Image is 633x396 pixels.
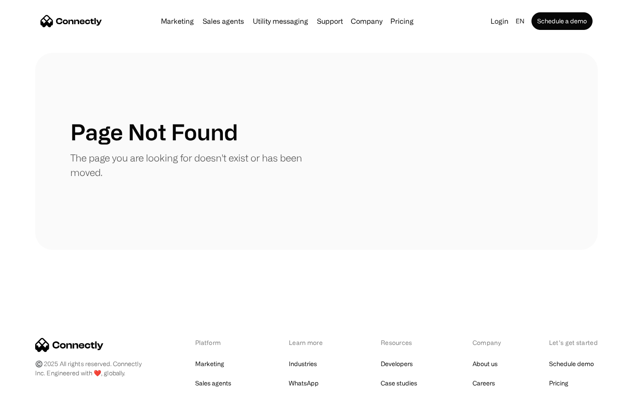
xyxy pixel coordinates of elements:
[549,338,598,347] div: Let’s get started
[313,18,346,25] a: Support
[473,377,495,389] a: Careers
[199,18,247,25] a: Sales agents
[249,18,312,25] a: Utility messaging
[195,377,231,389] a: Sales agents
[289,377,319,389] a: WhatsApp
[487,15,512,27] a: Login
[289,338,335,347] div: Learn more
[70,150,316,180] p: The page you are looking for doesn't exist or has been moved.
[351,15,382,27] div: Company
[516,15,524,27] div: en
[289,358,317,370] a: Industries
[549,377,568,389] a: Pricing
[70,119,238,145] h1: Page Not Found
[157,18,197,25] a: Marketing
[381,358,413,370] a: Developers
[195,358,224,370] a: Marketing
[381,377,417,389] a: Case studies
[549,358,594,370] a: Schedule demo
[9,380,53,393] aside: Language selected: English
[473,358,498,370] a: About us
[531,12,593,30] a: Schedule a demo
[473,338,503,347] div: Company
[387,18,417,25] a: Pricing
[18,381,53,393] ul: Language list
[381,338,427,347] div: Resources
[195,338,243,347] div: Platform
